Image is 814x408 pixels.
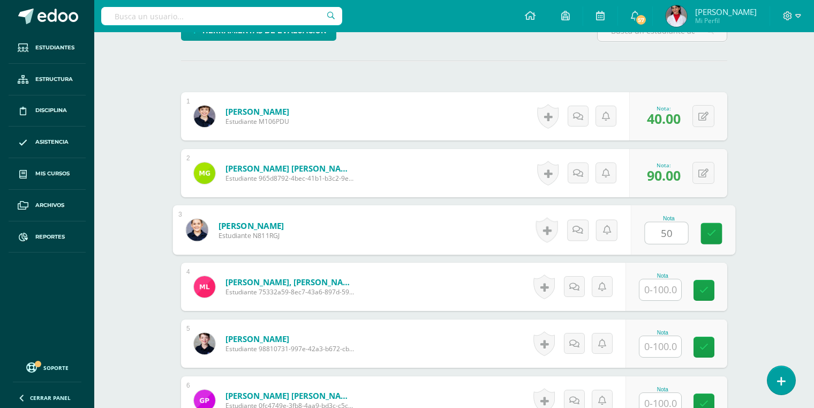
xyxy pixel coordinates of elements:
[186,219,208,241] img: efd0b863089ab25d5d380710d0053e7c.png
[35,201,64,210] span: Archivos
[9,190,86,221] a: Archivos
[9,158,86,190] a: Mis cursos
[194,276,215,298] img: d38146d3f414785a6c83fddb8e3f3f1e.png
[194,162,215,184] img: ee2d5452dc8d3500d351fec32fd5cbad.png
[9,221,86,253] a: Reportes
[647,105,681,112] div: Nota:
[9,95,86,127] a: Disciplina
[225,163,354,174] a: [PERSON_NAME] [PERSON_NAME]
[647,109,681,128] span: 40.00
[101,7,342,25] input: Busca un usuario...
[639,336,681,357] input: 0-100.0
[9,32,86,64] a: Estudiantes
[35,169,70,178] span: Mis cursos
[225,287,354,296] span: Estudiante 75332a59-8ec7-43a6-897d-595b4d93d104
[639,273,686,279] div: Nota
[30,394,71,402] span: Cerrar panel
[218,220,284,231] a: [PERSON_NAME]
[225,344,354,353] span: Estudiante 98810731-997e-42a3-b672-cb2eaa29495d
[194,333,215,354] img: 3476682145f64221d68c673bf43d5281.png
[645,222,688,244] input: 0-100.0
[635,14,647,26] span: 57
[35,75,73,84] span: Estructura
[225,390,354,401] a: [PERSON_NAME] [PERSON_NAME]
[13,360,81,374] a: Soporte
[645,216,694,221] div: Nota
[225,333,354,344] a: [PERSON_NAME]
[35,106,67,115] span: Disciplina
[43,364,69,372] span: Soporte
[225,117,289,126] span: Estudiante M106PDU
[639,387,686,392] div: Nota
[225,106,289,117] a: [PERSON_NAME]
[35,138,69,146] span: Asistencia
[639,279,681,300] input: 0-100.0
[225,277,354,287] a: [PERSON_NAME], [PERSON_NAME]
[695,6,757,17] span: [PERSON_NAME]
[639,330,686,336] div: Nota
[666,5,687,27] img: d7b361ec98f77d5c3937ad21a36f60dd.png
[9,127,86,158] a: Asistencia
[218,231,284,241] span: Estudiante N811RGJ
[647,166,681,184] span: 90.00
[695,16,757,25] span: Mi Perfil
[225,174,354,183] span: Estudiante 965d8792-4bec-41b1-b3c2-9e2750c085d4
[35,43,74,52] span: Estudiantes
[647,161,681,169] div: Nota:
[35,233,65,241] span: Reportes
[194,106,215,127] img: 7a0a9fffbfc626b60b0d62174853b6d9.png
[9,64,86,95] a: Estructura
